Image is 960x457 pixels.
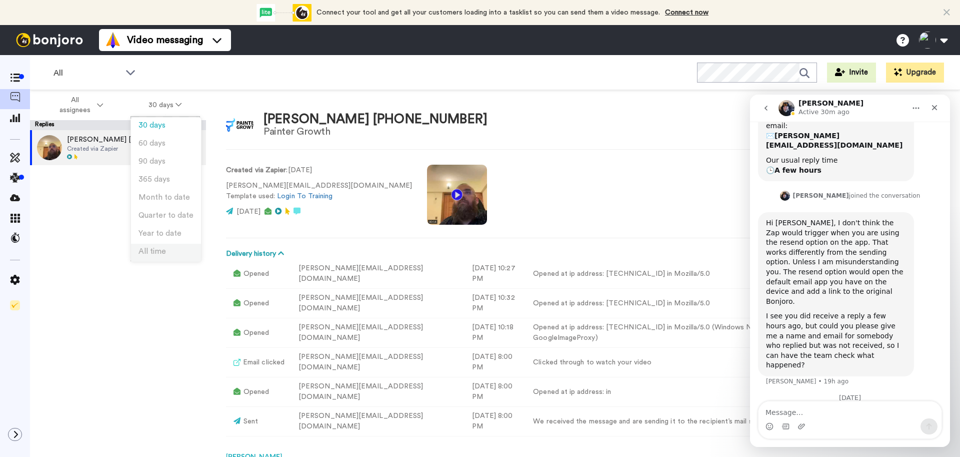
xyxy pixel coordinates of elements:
img: Image of Waseem mirza +17372005806 [226,111,253,139]
td: Opened at ip address: in [525,377,940,407]
span: Connect your tool and get all your customers loading into a tasklist so you can send them a video... [316,9,660,16]
button: All assignees [32,91,126,119]
td: Opened [226,259,291,289]
img: bj-logo-header-white.svg [12,33,87,47]
button: Upgrade [886,63,944,83]
a: Connect now [665,9,708,16]
span: [PERSON_NAME] [PHONE_NUMBER] [67,135,161,145]
p: [PERSON_NAME][EMAIL_ADDRESS][DOMAIN_NAME] Template used: [226,181,412,202]
button: Delivery history [226,248,287,259]
img: email_clicked.svg [233,359,243,366]
img: Checklist.svg [10,300,20,310]
td: Opened at ip address: [TECHNICAL_ID] in Mozilla/5.0 [525,289,940,318]
td: [PERSON_NAME][EMAIL_ADDRESS][DOMAIN_NAME] [291,289,464,318]
time: [DATE] 10:18 PM [472,324,513,341]
p: : [DATE] [226,165,412,176]
button: Invite [827,63,876,83]
td: Opened [226,289,291,318]
td: Sent [226,407,291,436]
time: [DATE] 8:00 PM [472,383,513,400]
td: [PERSON_NAME][EMAIL_ADDRESS][DOMAIN_NAME] [291,318,464,348]
td: [PERSON_NAME][EMAIL_ADDRESS][DOMAIN_NAME] [291,259,464,289]
a: [PERSON_NAME] [PHONE_NUMBER]Created via Zapier22 hr. ago [30,130,206,165]
td: Opened [226,377,291,407]
iframe: Intercom live chat [750,95,950,447]
div: Painter Growth [263,126,487,137]
span: Created via Zapier [67,145,161,153]
td: [PERSON_NAME][EMAIL_ADDRESS][DOMAIN_NAME] [291,407,464,436]
img: b9d0897f-643d-41b6-8098-60c10ecf5db4-thumb.jpg [37,135,62,160]
span: All [53,67,120,79]
span: All assignees [54,95,95,115]
strong: Created via Zapier [226,167,286,174]
div: animation [256,4,311,22]
td: Opened at ip address: [TECHNICAL_ID] in Mozilla/5.0 [525,259,940,289]
td: We received the message and are sending it to the recipient’s mail server. [525,407,940,436]
span: [DATE] [236,208,260,215]
td: Email clicked [226,348,291,377]
a: Login To Training [277,193,332,200]
img: vm-color.svg [105,32,121,48]
time: [DATE] 8:00 PM [472,353,513,371]
td: Opened at ip address: [TECHNICAL_ID] in Mozilla/5.0 (Windows NT 5.1; rv:11.0) Gecko Firefox/11.0 ... [525,318,940,348]
time: [DATE] 8:00 PM [472,412,513,430]
td: Opened [226,318,291,348]
div: Replies [30,120,206,130]
time: [DATE] 10:27 PM [472,265,515,282]
time: [DATE] 10:32 PM [472,294,515,312]
td: [PERSON_NAME][EMAIL_ADDRESS][DOMAIN_NAME] [291,377,464,407]
span: Video messaging [127,33,203,47]
div: [PERSON_NAME] [PHONE_NUMBER] [263,112,487,127]
button: 30 days [126,96,204,114]
td: [PERSON_NAME][EMAIL_ADDRESS][DOMAIN_NAME] [291,348,464,377]
td: Clicked through to watch your video [525,348,940,377]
